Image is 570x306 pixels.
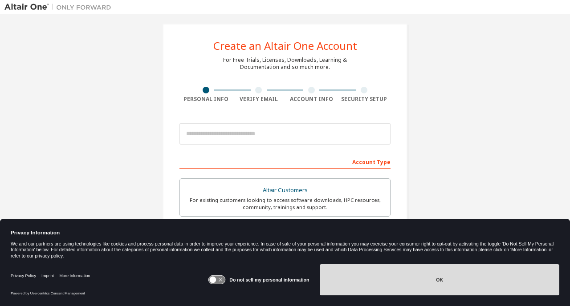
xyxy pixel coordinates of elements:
[232,96,285,103] div: Verify Email
[223,56,347,71] div: For Free Trials, Licenses, Downloads, Learning & Documentation and so much more.
[213,40,357,51] div: Create an Altair One Account
[185,184,385,197] div: Altair Customers
[179,154,391,169] div: Account Type
[285,96,338,103] div: Account Info
[4,3,116,12] img: Altair One
[185,197,385,211] div: For existing customers looking to access software downloads, HPC resources, community, trainings ...
[179,96,232,103] div: Personal Info
[338,96,391,103] div: Security Setup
